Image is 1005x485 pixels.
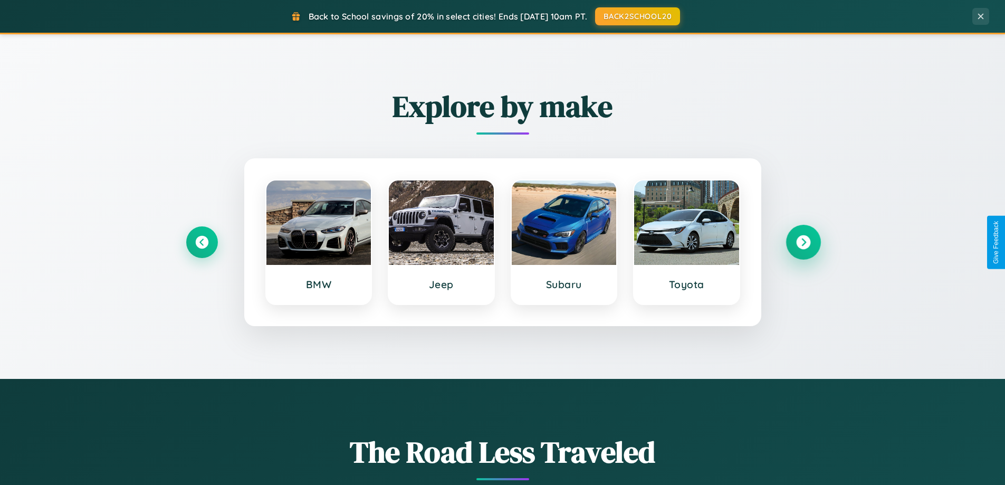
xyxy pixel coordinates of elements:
[277,278,361,291] h3: BMW
[645,278,729,291] h3: Toyota
[186,432,819,472] h1: The Road Less Traveled
[522,278,606,291] h3: Subaru
[186,86,819,127] h2: Explore by make
[309,11,587,22] span: Back to School savings of 20% in select cities! Ends [DATE] 10am PT.
[399,278,483,291] h3: Jeep
[992,221,1000,264] div: Give Feedback
[595,7,680,25] button: BACK2SCHOOL20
